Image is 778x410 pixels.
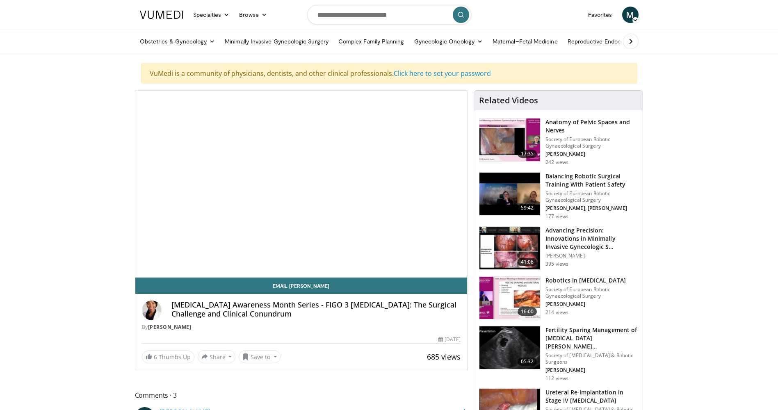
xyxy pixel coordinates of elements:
[307,5,471,25] input: Search topics, interventions
[479,226,638,270] a: 41:06 Advancing Precision: Innovations in Minimally Invasive Gynecologic S… [PERSON_NAME] 395 views
[142,301,162,320] img: Avatar
[479,118,540,161] img: e1e531fd-73df-4650-97c0-6ff8278dbc13.150x105_q85_crop-smart_upscale.jpg
[154,353,157,361] span: 6
[545,276,638,285] h3: Robotics in [MEDICAL_DATA]
[438,336,461,343] div: [DATE]
[479,172,638,220] a: 59:42 Balancing Robotic Surgical Training With Patient Safety Society of European Robotic Gynaeco...
[142,323,461,331] div: By
[545,326,638,351] h3: Fertility Sparing Management of [MEDICAL_DATA][PERSON_NAME] [MEDICAL_DATA] (CSE…
[488,33,563,50] a: Maternal–Fetal Medicine
[171,301,461,318] h4: [MEDICAL_DATA] Awareness Month Series - FIGO 3 [MEDICAL_DATA]: The Surgical Challenge and Clinica...
[479,276,638,320] a: 16:00 Robotics in [MEDICAL_DATA] Society of European Robotic Gynaecological Surgery [PERSON_NAME]...
[545,309,568,316] p: 214 views
[518,258,537,266] span: 41:06
[188,7,235,23] a: Specialties
[234,7,272,23] a: Browse
[479,96,538,105] h4: Related Videos
[148,323,192,330] a: [PERSON_NAME]
[479,118,638,166] a: 17:35 Anatomy of Pelvic Spaces and Nerves Society of European Robotic Gynaecological Surgery [PER...
[545,352,638,365] p: Society of [MEDICAL_DATA] & Robotic Surgeons
[545,136,638,149] p: Society of European Robotic Gynaecological Surgery
[479,227,540,269] img: cba54de4-f190-4931-83b0-75adf3b19971.150x105_q85_crop-smart_upscale.jpg
[545,151,638,157] p: [PERSON_NAME]
[198,350,236,363] button: Share
[518,358,537,366] span: 05:32
[545,388,638,405] h3: Ureteral Re-implantation in Stage IV [MEDICAL_DATA]
[545,226,638,251] h3: Advancing Precision: Innovations in Minimally Invasive Gynecologic S…
[220,33,333,50] a: Minimally Invasive Gynecologic Surgery
[135,278,468,294] a: Email [PERSON_NAME]
[333,33,409,50] a: Complex Family Planning
[545,253,638,259] p: [PERSON_NAME]
[545,367,638,374] p: [PERSON_NAME]
[545,190,638,203] p: Society of European Robotic Gynaecological Surgery
[518,150,537,158] span: 17:35
[239,350,281,363] button: Save to
[563,33,700,50] a: Reproductive Endocrinology & [MEDICAL_DATA]
[135,390,468,401] span: Comments 3
[583,7,617,23] a: Favorites
[545,213,568,220] p: 177 views
[545,172,638,189] h3: Balancing Robotic Surgical Training With Patient Safety
[545,159,568,166] p: 242 views
[479,277,540,319] img: 9dc44dda-aef5-47a2-b80e-5802e539a116.150x105_q85_crop-smart_upscale.jpg
[479,326,540,369] img: 4db42924-4c17-4727-bf4b-d060cf140405.150x105_q85_crop-smart_upscale.jpg
[409,33,488,50] a: Gynecologic Oncology
[518,307,537,316] span: 16:00
[479,326,638,382] a: 05:32 Fertility Sparing Management of [MEDICAL_DATA][PERSON_NAME] [MEDICAL_DATA] (CSE… Society of...
[135,33,220,50] a: Obstetrics & Gynecology
[545,375,568,382] p: 112 views
[518,204,537,212] span: 59:42
[479,173,540,215] img: 0ea6d4c1-4c24-41be-9a55-97963dbc435c.150x105_q85_crop-smart_upscale.jpg
[140,11,183,19] img: VuMedi Logo
[545,205,638,212] p: [PERSON_NAME], [PERSON_NAME]
[135,91,468,278] video-js: Video Player
[545,301,638,307] p: [PERSON_NAME]
[622,7,639,23] a: M
[394,69,491,78] a: Click here to set your password
[142,351,194,363] a: 6 Thumbs Up
[545,261,568,267] p: 395 views
[427,352,461,362] span: 685 views
[545,286,638,299] p: Society of European Robotic Gynaecological Surgery
[141,63,637,84] div: VuMedi is a community of physicians, dentists, and other clinical professionals.
[545,118,638,134] h3: Anatomy of Pelvic Spaces and Nerves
